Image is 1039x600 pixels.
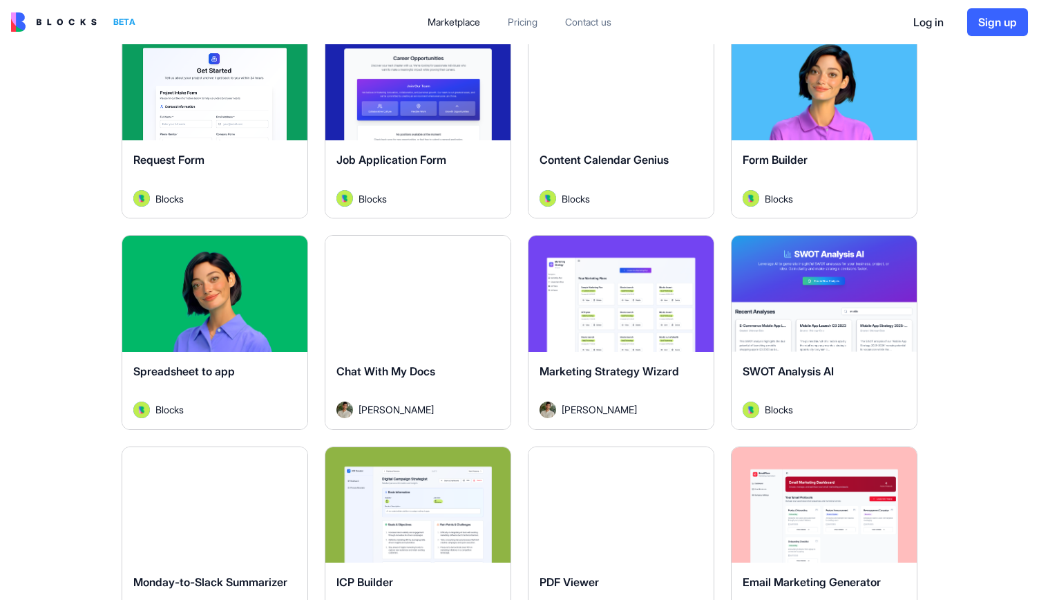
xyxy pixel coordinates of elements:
span: Blocks [155,191,184,206]
span: Chat With My Docs [336,364,435,378]
a: Request FormAvatarBlocks [122,24,308,219]
span: [PERSON_NAME] [359,402,434,417]
img: Avatar [336,190,353,207]
span: Blocks [359,191,387,206]
img: Avatar [540,190,556,207]
div: Marketplace [428,15,480,29]
span: Request Form [133,153,204,167]
a: Form BuilderAvatarBlocks [731,24,917,219]
div: Contact us [565,15,611,29]
a: Marketplace [417,10,491,35]
span: Blocks [765,191,793,206]
span: Form Builder [743,153,808,167]
a: Contact us [554,10,622,35]
div: Pricing [508,15,537,29]
span: ICP Builder [336,575,393,589]
img: logo [11,12,97,32]
span: SWOT Analysis AI [743,364,834,378]
span: Spreadsheet to app [133,364,235,378]
span: Job Application Form [336,153,446,167]
span: Monday-to-Slack Summarizer [133,575,287,589]
img: Avatar [743,190,759,207]
img: Avatar [133,402,150,418]
img: Avatar [336,402,353,418]
a: SWOT Analysis AIAvatarBlocks [731,235,917,430]
a: Marketing Strategy WizardAvatar[PERSON_NAME] [528,235,714,430]
span: Blocks [562,191,590,206]
img: Avatar [133,190,150,207]
button: Log in [901,8,956,36]
a: Job Application FormAvatarBlocks [325,24,511,219]
img: Avatar [743,402,759,418]
button: Sign up [967,8,1028,36]
span: Email Marketing Generator [743,575,881,589]
a: Chat With My DocsAvatar[PERSON_NAME] [325,235,511,430]
a: BETA [11,12,141,32]
div: BETA [108,12,141,32]
img: Avatar [540,402,556,418]
a: Pricing [497,10,549,35]
span: PDF Viewer [540,575,599,589]
a: Content Calendar GeniusAvatarBlocks [528,24,714,219]
a: Spreadsheet to appAvatarBlocks [122,235,308,430]
span: Marketing Strategy Wizard [540,364,679,378]
span: Content Calendar Genius [540,153,669,167]
span: Blocks [765,402,793,417]
span: [PERSON_NAME] [562,402,637,417]
span: Blocks [155,402,184,417]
